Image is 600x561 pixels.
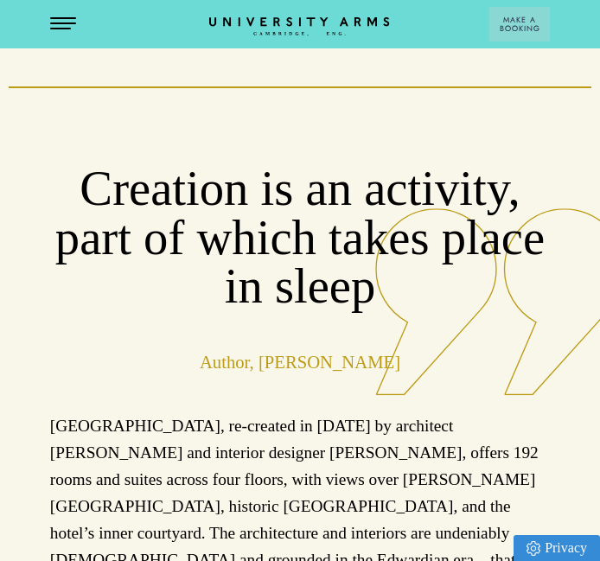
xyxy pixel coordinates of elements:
p: Author, [PERSON_NAME] [50,350,550,374]
button: Open Menu [50,17,76,31]
a: Privacy [514,535,600,561]
a: Home [209,17,391,36]
button: Make a BookingArrow icon [489,7,550,41]
h2: Creation is an activity, part of which takes place in sleep [50,125,550,350]
span: Make a Booking [494,16,546,33]
img: Privacy [527,541,540,556]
